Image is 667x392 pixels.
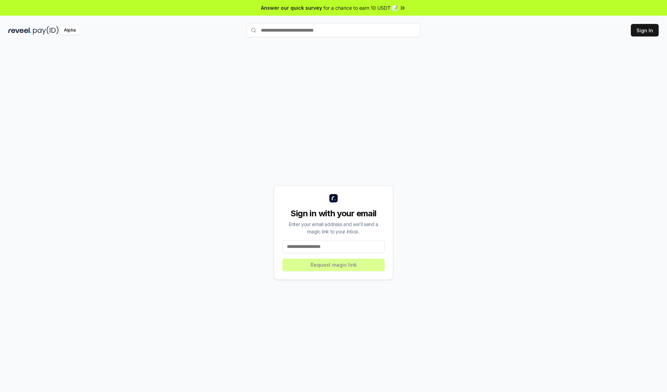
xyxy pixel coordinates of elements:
img: reveel_dark [8,26,32,35]
div: Enter your email address and we’ll send a magic link to your inbox. [282,220,385,235]
span: for a chance to earn 10 USDT 📝 [323,4,398,11]
button: Sign In [631,24,659,36]
img: logo_small [329,194,338,202]
img: pay_id [33,26,59,35]
div: Alpha [60,26,80,35]
span: Answer our quick survey [261,4,322,11]
div: Sign in with your email [282,208,385,219]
